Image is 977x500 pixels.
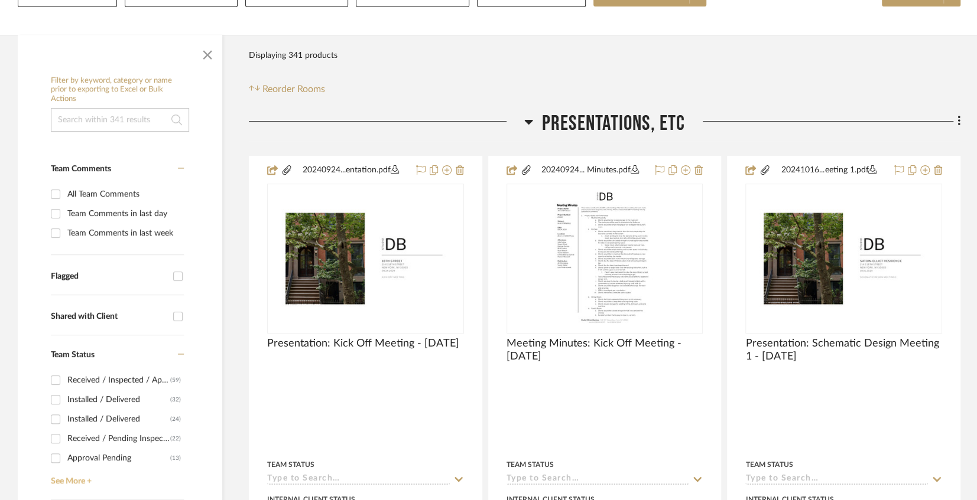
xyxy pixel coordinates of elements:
[51,272,167,282] div: Flagged
[67,410,170,429] div: Installed / Delivered
[170,371,181,390] div: (59)
[542,111,686,136] span: Presentations, ETC
[51,351,95,359] span: Team Status
[293,164,409,178] button: 20240924...entation.pdf
[196,41,219,64] button: Close
[249,44,337,67] div: Displaying 341 products
[51,108,189,132] input: Search within 341 results
[67,204,181,223] div: Team Comments in last day
[507,337,703,363] span: Meeting Minutes: Kick Off Meeting - [DATE]
[170,410,181,429] div: (24)
[262,82,325,96] span: Reorder Rooms
[67,449,170,468] div: Approval Pending
[51,76,189,104] h6: Filter by keyword, category or name prior to exporting to Excel or Bulk Actions
[268,196,463,321] img: Presentation: Kick Off Meeting - 09.24.2024
[548,185,662,332] img: Meeting Minutes: Kick Off Meeting - 09.24.2024
[746,196,941,321] img: Presentation: Schematic Design Meeting 1 - 10.16.2024
[507,474,689,485] input: Type to Search…
[67,371,170,390] div: Received / Inspected / Approved
[51,165,111,173] span: Team Comments
[170,390,181,409] div: (32)
[745,459,793,470] div: Team Status
[67,390,170,409] div: Installed / Delivered
[170,449,181,468] div: (13)
[532,164,648,178] button: 20240924... Minutes.pdf
[771,164,887,178] button: 20241016...eeting 1.pdf
[67,224,181,243] div: Team Comments in last week
[267,459,314,470] div: Team Status
[67,185,181,204] div: All Team Comments
[745,337,942,363] span: Presentation: Schematic Design Meeting 1 - [DATE]
[267,474,450,485] input: Type to Search…
[267,337,459,350] span: Presentation: Kick Off Meeting - [DATE]
[745,474,928,485] input: Type to Search…
[170,429,181,448] div: (22)
[67,429,170,448] div: Received / Pending Inspection
[249,82,325,96] button: Reorder Rooms
[51,312,167,322] div: Shared with Client
[48,468,184,486] a: See More +
[507,459,554,470] div: Team Status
